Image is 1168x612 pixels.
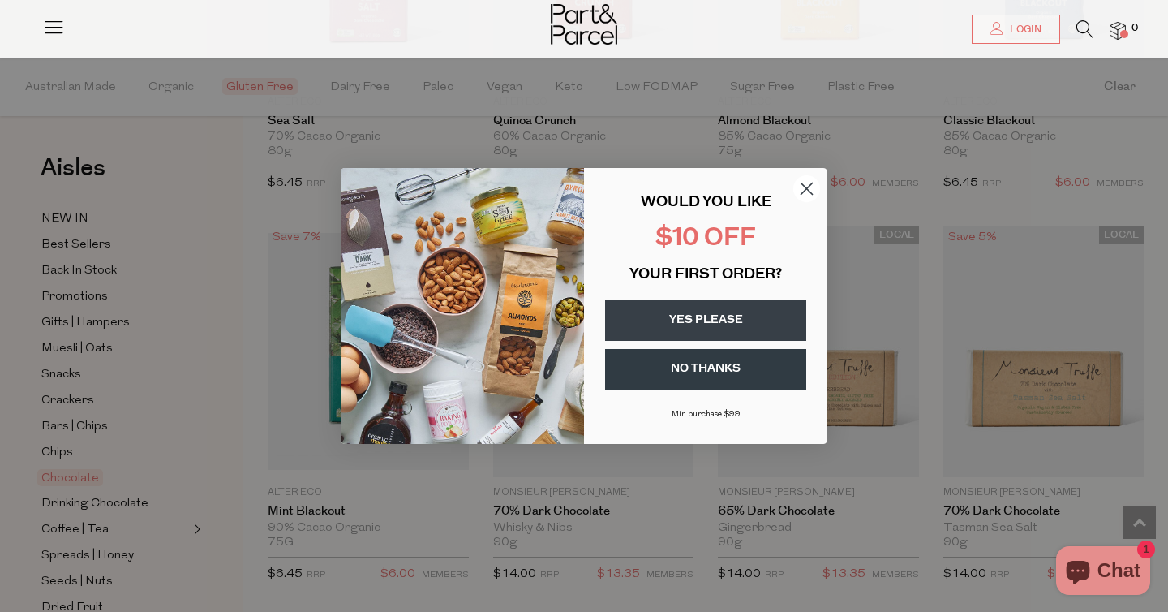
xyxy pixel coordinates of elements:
span: Login [1006,23,1041,37]
a: Login [972,15,1060,44]
button: YES PLEASE [605,300,806,341]
img: Part&Parcel [551,4,617,45]
span: WOULD YOU LIKE [641,196,771,210]
span: 0 [1127,21,1142,36]
button: NO THANKS [605,349,806,390]
span: $10 OFF [655,226,756,252]
button: Close dialog [792,175,821,203]
img: 43fba0fb-7538-40bc-babb-ffb1a4d097bc.jpeg [341,168,584,444]
a: 0 [1110,22,1126,39]
span: YOUR FIRST ORDER? [629,268,782,282]
inbox-online-store-chat: Shopify online store chat [1051,546,1155,599]
span: Min purchase $99 [672,410,741,419]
